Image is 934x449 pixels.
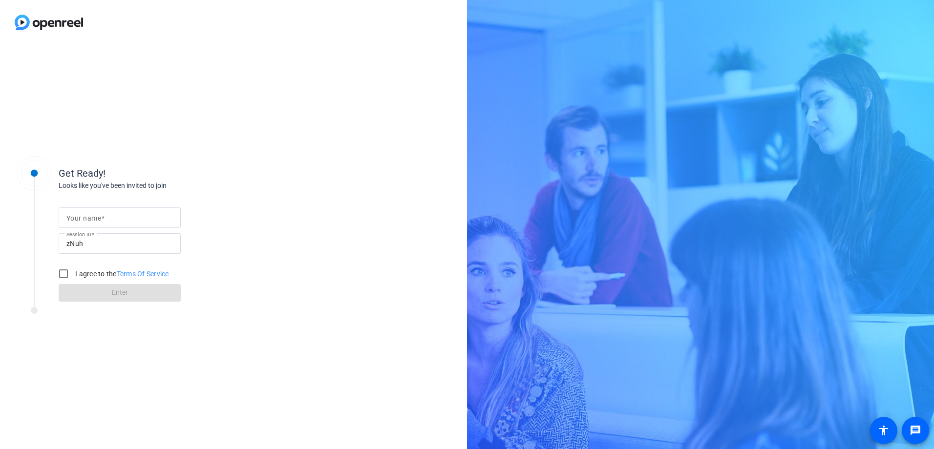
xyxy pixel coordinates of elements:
mat-label: Your name [66,214,101,222]
mat-label: Session ID [66,231,91,237]
a: Terms Of Service [117,270,169,278]
mat-icon: message [910,425,921,436]
div: Get Ready! [59,166,254,181]
div: Looks like you've been invited to join [59,181,254,191]
mat-icon: accessibility [878,425,890,436]
label: I agree to the [73,269,169,279]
